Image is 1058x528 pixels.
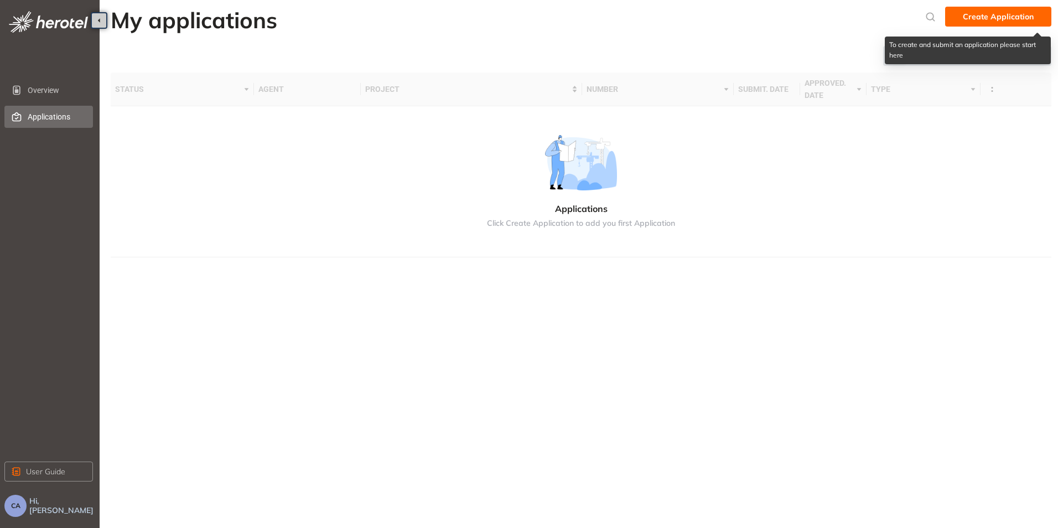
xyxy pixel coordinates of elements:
[361,73,582,106] th: project
[963,11,1034,23] span: Create Application
[26,465,65,478] span: User Guide
[111,7,277,33] h2: My applications
[29,496,95,515] span: Hi, [PERSON_NAME]
[582,73,734,106] th: number
[115,83,241,95] span: status
[28,106,84,128] span: Applications
[734,73,800,106] th: submit. date
[28,79,84,101] span: Overview
[867,73,981,106] th: type
[536,135,626,190] img: Error image
[800,73,867,106] th: approved. date
[111,73,254,106] th: status
[487,219,675,228] span: Click Create Application to add you first Application
[9,11,88,33] img: logo
[587,83,721,95] span: number
[4,495,27,517] button: CA
[945,7,1051,27] button: Create Application
[885,37,1051,64] div: To create and submit an application please start here
[11,502,20,510] span: CA
[254,73,361,106] th: agent
[555,204,608,214] span: Applications
[805,77,854,101] span: approved. date
[4,462,93,482] button: User Guide
[365,83,569,95] span: project
[871,83,968,95] span: type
